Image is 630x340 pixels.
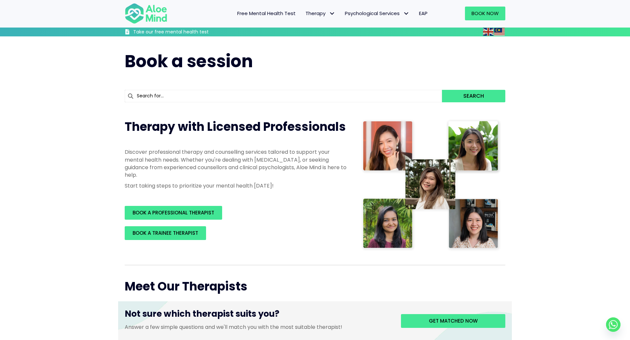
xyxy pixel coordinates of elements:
[465,7,505,20] a: Book Now
[125,90,442,102] input: Search for...
[472,10,499,17] span: Book Now
[133,209,214,216] span: BOOK A PROFESSIONAL THERAPIST
[125,323,391,331] p: Answer a few simple questions and we'll match you with the most suitable therapist!
[401,9,411,18] span: Psychological Services: submenu
[606,317,620,332] a: Whatsapp
[125,278,247,295] span: Meet Our Therapists
[494,28,505,35] a: Malay
[176,7,432,20] nav: Menu
[125,182,348,190] p: Start taking steps to prioritize your mental health [DATE]!
[125,49,253,73] span: Book a session
[442,90,505,102] button: Search
[483,28,493,36] img: en
[301,7,340,20] a: TherapyTherapy: submenu
[327,9,337,18] span: Therapy: submenu
[133,230,198,236] span: BOOK A TRAINEE THERAPIST
[232,7,301,20] a: Free Mental Health Test
[125,29,244,36] a: Take our free mental health test
[125,118,346,135] span: Therapy with Licensed Professionals
[305,10,335,17] span: Therapy
[125,148,348,179] p: Discover professional therapy and counselling services tailored to support your mental health nee...
[361,119,501,252] img: Therapist collage
[419,10,428,17] span: EAP
[401,314,505,328] a: Get matched now
[340,7,414,20] a: Psychological ServicesPsychological Services: submenu
[237,10,296,17] span: Free Mental Health Test
[345,10,409,17] span: Psychological Services
[133,29,244,35] h3: Take our free mental health test
[125,226,206,240] a: BOOK A TRAINEE THERAPIST
[414,7,432,20] a: EAP
[125,206,222,220] a: BOOK A PROFESSIONAL THERAPIST
[494,28,505,36] img: ms
[483,28,494,35] a: English
[429,317,478,324] span: Get matched now
[125,308,391,323] h3: Not sure which therapist suits you?
[125,3,167,24] img: Aloe mind Logo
